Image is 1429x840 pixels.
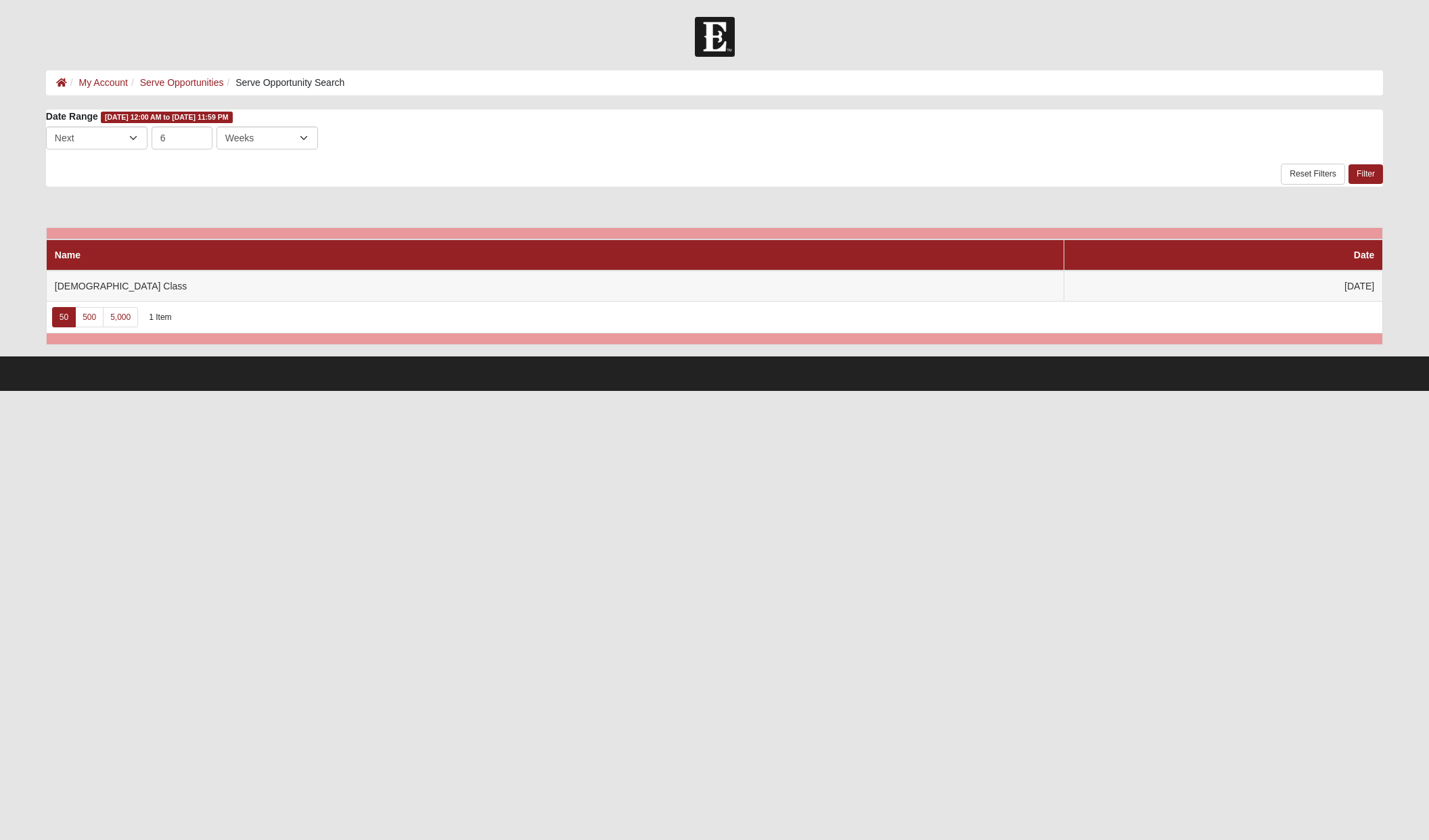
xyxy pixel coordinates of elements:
[140,77,224,88] a: Serve Opportunities
[101,112,233,123] div: [DATE] 12:00 AM to [DATE] 11:59 PM
[1354,250,1374,260] a: Date
[46,110,98,123] label: Date Range
[46,271,1064,302] td: [DEMOGRAPHIC_DATA] Class
[75,307,104,327] a: 500
[149,312,171,323] div: 1 Item
[695,17,735,57] img: Church of Eleven22 Logo
[52,307,76,327] a: 50
[103,307,138,327] a: 5,000
[1281,164,1345,185] a: Reset Filters
[79,77,128,88] a: My Account
[223,76,344,90] li: Serve Opportunity Search
[1064,271,1382,302] td: [DATE]
[1348,164,1383,184] a: Filter
[55,250,81,260] a: Name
